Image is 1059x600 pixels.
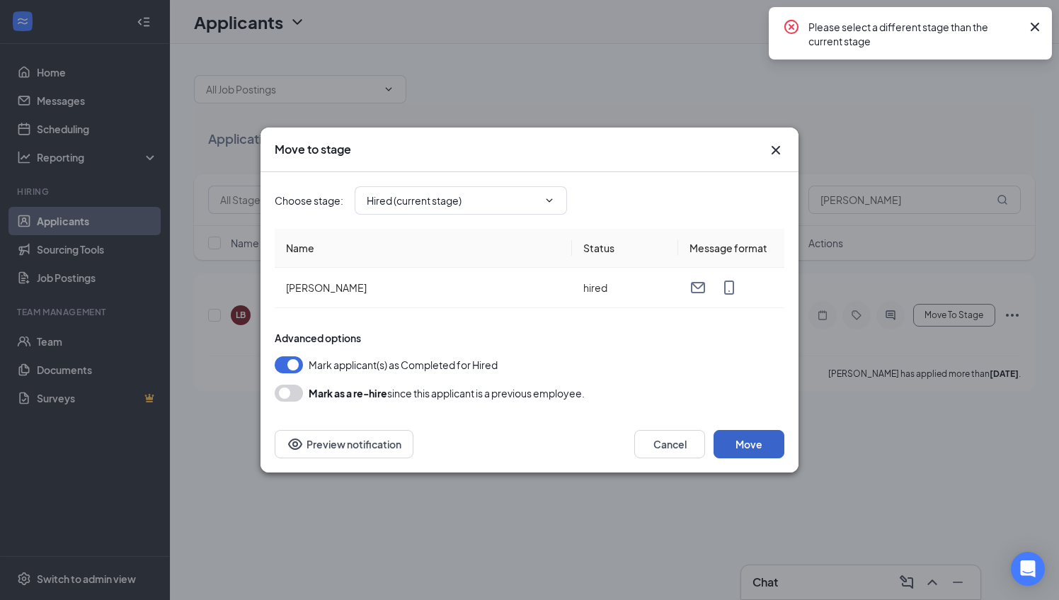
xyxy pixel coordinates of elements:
[767,142,784,159] button: Close
[309,387,387,400] b: Mark as a re-hire
[275,331,784,345] div: Advanced options
[714,430,784,458] button: Move
[678,229,784,268] th: Message format
[572,268,678,308] td: hired
[808,18,1021,48] div: Please select a different stage than the current stage
[544,195,555,206] svg: ChevronDown
[721,279,738,296] svg: MobileSms
[1011,552,1045,586] div: Open Intercom Messenger
[275,229,572,268] th: Name
[634,430,705,458] button: Cancel
[309,356,498,373] span: Mark applicant(s) as Completed for Hired
[286,281,367,294] span: [PERSON_NAME]
[767,142,784,159] svg: Cross
[783,18,800,35] svg: CrossCircle
[275,430,413,458] button: Preview notificationEye
[572,229,678,268] th: Status
[275,142,351,157] h3: Move to stage
[1026,18,1043,35] svg: Cross
[275,193,343,208] span: Choose stage :
[689,279,706,296] svg: Email
[309,385,585,402] div: since this applicant is a previous employee.
[287,436,304,453] svg: Eye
